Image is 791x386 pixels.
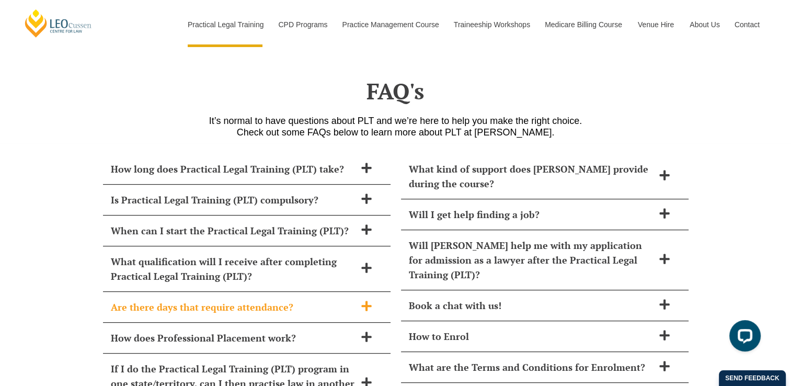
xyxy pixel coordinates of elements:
a: Traineeship Workshops [446,2,537,47]
span: What qualification will I receive after completing Practical Legal Training (PLT)? [111,254,356,283]
span: Is Practical Legal Training (PLT) compulsory? [111,192,356,207]
a: Venue Hire [630,2,682,47]
a: Practice Management Course [335,2,446,47]
span: How does Professional Placement work? [111,331,356,345]
a: CPD Programs [270,2,334,47]
span: How long does Practical Legal Training (PLT) take? [111,162,356,176]
a: About Us [682,2,727,47]
p: It’s normal to have questions about PLT and we’re here to help you make the right choice. Check o... [98,115,694,138]
span: Book a chat with us! [409,298,654,313]
span: What kind of support does [PERSON_NAME] provide during the course? [409,162,654,191]
iframe: LiveChat chat widget [721,316,765,360]
a: Practical Legal Training [180,2,271,47]
span: Are there days that require attendance? [111,300,356,314]
h2: FAQ's [98,78,694,104]
a: Contact [727,2,767,47]
span: When can I start the Practical Legal Training (PLT)? [111,223,356,238]
span: What are the Terms and Conditions for Enrolment? [409,360,654,374]
span: Will I get help finding a job? [409,207,654,222]
a: Medicare Billing Course [537,2,630,47]
span: Will [PERSON_NAME] help me with my application for admission as a lawyer after the Practical Lega... [409,238,654,282]
a: [PERSON_NAME] Centre for Law [24,8,93,38]
span: How to Enrol [409,329,654,344]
